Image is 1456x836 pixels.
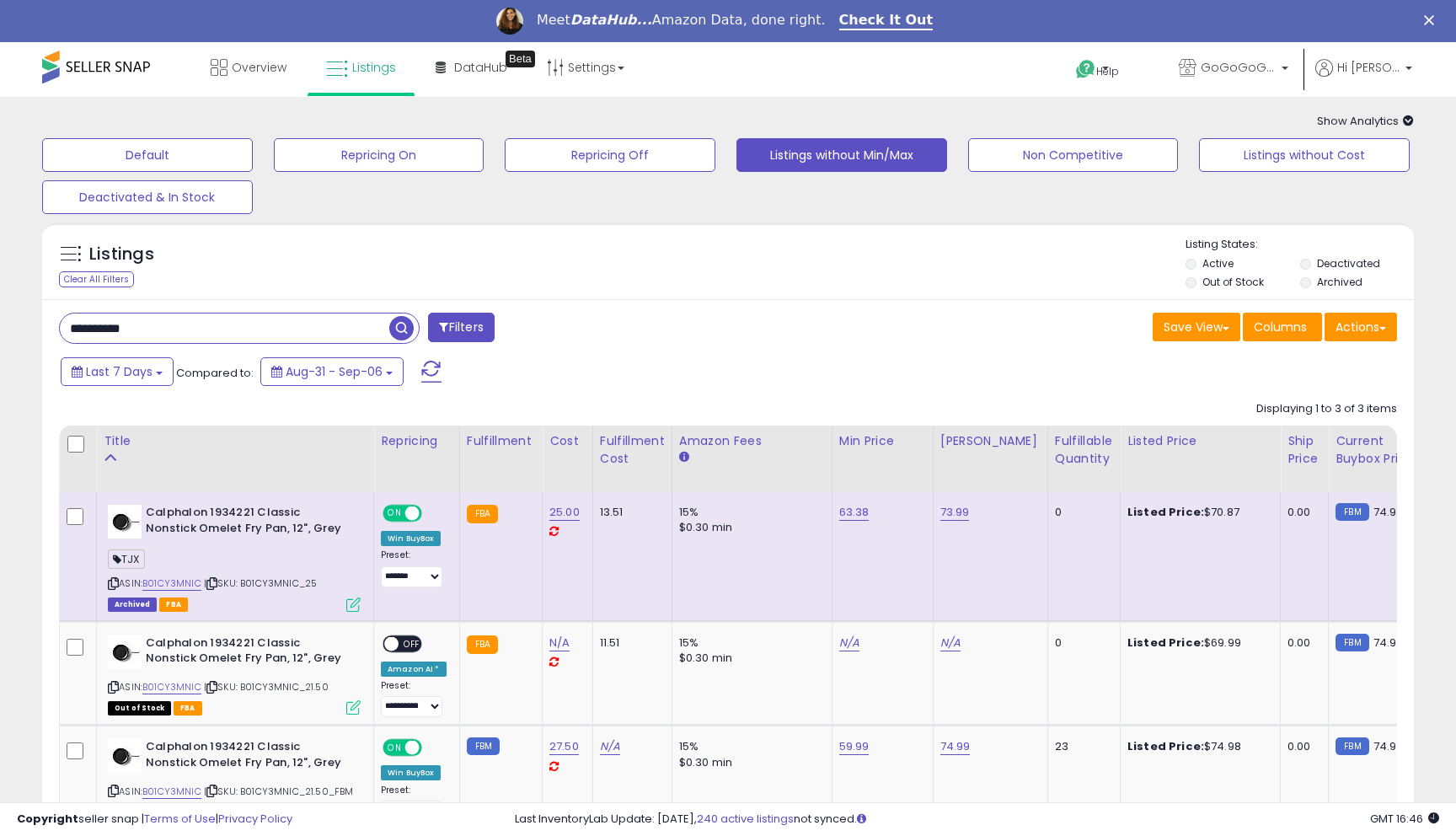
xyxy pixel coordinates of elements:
[679,432,825,450] div: Amazon Fees
[1287,635,1315,651] div: 0.00
[176,365,254,381] span: Compared to:
[42,180,253,214] button: Deactivated & In Stock
[534,42,637,93] a: Settings
[59,271,134,287] div: Clear All Filters
[1336,432,1422,468] div: Current Buybox Price
[1202,275,1264,289] label: Out of Stock
[218,811,292,827] a: Privacy Policy
[1424,15,1441,25] div: Close
[1202,256,1234,271] label: Active
[506,51,535,67] div: Tooltip anchor
[384,506,405,521] span: ON
[89,243,154,266] h5: Listings
[108,598,157,612] span: Listings that have been deleted from Seller Central
[1055,635,1107,651] div: 0
[142,576,201,591] a: B01CY3MNIC
[549,738,579,755] a: 27.50
[679,635,819,651] div: 15%
[940,738,971,755] a: 74.99
[1055,739,1107,754] div: 23
[679,755,819,770] div: $0.30 min
[1287,505,1315,520] div: 0.00
[1317,113,1414,129] span: Show Analytics
[839,12,934,30] a: Check It Out
[505,138,715,172] button: Repricing Off
[1315,59,1412,97] a: Hi [PERSON_NAME]
[108,635,361,714] div: ASIN:
[146,635,351,671] b: Calphalon 1934221 Classic Nonstick Omelet Fry Pan, 12", Grey
[204,680,329,694] span: | SKU: B01CY3MNIC_21.50
[1370,811,1439,827] span: 2025-09-14 16:46 GMT
[1127,635,1267,651] div: $69.99
[1055,505,1107,520] div: 0
[1127,504,1204,520] b: Listed Price:
[968,138,1179,172] button: Non Competitive
[1063,46,1152,97] a: Help
[1127,739,1267,754] div: $74.98
[839,432,926,450] div: Min Price
[940,504,970,521] a: 73.99
[600,505,659,520] div: 13.51
[839,504,870,521] a: 63.38
[549,504,580,521] a: 25.00
[232,59,286,76] span: Overview
[515,812,1439,828] div: Last InventoryLab Update: [DATE], not synced.
[423,42,520,93] a: DataHub
[381,662,447,677] div: Amazon AI *
[104,432,367,450] div: Title
[146,739,351,774] b: Calphalon 1934221 Classic Nonstick Omelet Fry Pan, 12", Grey
[1287,432,1321,468] div: Ship Price
[1186,237,1413,253] p: Listing States:
[1199,138,1410,172] button: Listings without Cost
[17,812,292,828] div: seller snap | |
[142,785,201,799] a: B01CY3MNIC
[420,506,447,521] span: OFF
[381,531,441,546] div: Win BuyBox
[549,432,586,450] div: Cost
[1373,635,1404,651] span: 74.98
[108,701,171,715] span: All listings that are currently out of stock and unavailable for purchase on Amazon
[204,785,354,798] span: | SKU: B01CY3MNIC_21.50_FBM
[1317,256,1380,271] label: Deactivated
[1336,503,1368,521] small: FBM
[1287,739,1315,754] div: 0.00
[381,432,452,450] div: Repricing
[144,811,216,827] a: Terms of Use
[454,59,507,76] span: DataHub
[428,313,494,342] button: Filters
[600,738,620,755] a: N/A
[108,739,361,817] div: ASIN:
[1153,313,1240,341] button: Save View
[1201,59,1277,76] span: GoGoGoGoneLLC
[1243,313,1322,341] button: Columns
[496,8,523,35] img: Profile image for Georgie
[1127,635,1204,651] b: Listed Price:
[381,549,447,587] div: Preset:
[381,765,441,780] div: Win BuyBox
[204,576,317,590] span: | SKU: B01CY3MNIC_25
[313,42,409,93] a: Listings
[600,432,665,468] div: Fulfillment Cost
[381,785,447,823] div: Preset:
[1336,737,1368,755] small: FBM
[384,741,405,755] span: ON
[61,357,174,386] button: Last 7 Days
[198,42,299,93] a: Overview
[940,432,1041,450] div: [PERSON_NAME]
[86,363,153,380] span: Last 7 Days
[1337,59,1400,76] span: Hi [PERSON_NAME]
[736,138,947,172] button: Listings without Min/Max
[1127,505,1267,520] div: $70.87
[537,12,826,29] div: Meet Amazon Data, done right.
[549,635,570,651] a: N/A
[570,12,652,28] i: DataHub...
[108,549,145,569] span: TJX
[940,635,961,651] a: N/A
[1336,634,1368,651] small: FBM
[679,450,689,465] small: Amazon Fees.
[839,738,870,755] a: 59.99
[467,635,498,654] small: FBA
[1325,313,1397,341] button: Actions
[108,505,142,539] img: 31+FLLL4jYL._SL40_.jpg
[1166,42,1301,97] a: GoGoGoGoneLLC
